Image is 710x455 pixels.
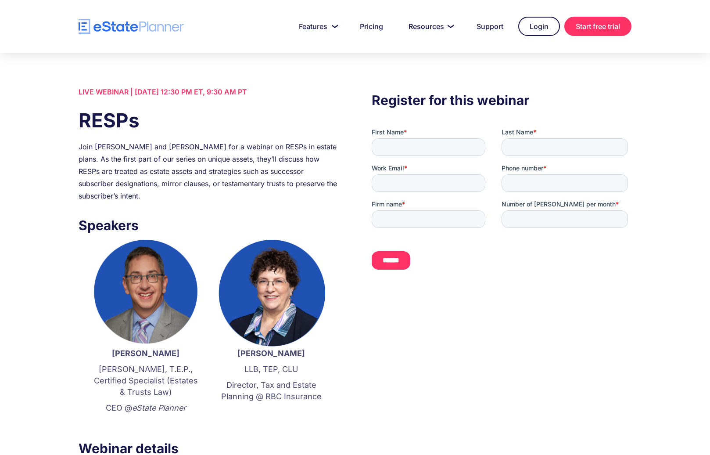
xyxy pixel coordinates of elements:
[217,379,325,402] p: Director, Tax and Estate Planning @ RBC Insurance
[79,107,338,134] h1: RESPs
[217,407,325,418] p: ‍
[372,90,631,110] h3: Register for this webinar
[92,418,200,430] p: ‍
[92,402,200,414] p: CEO @
[217,364,325,375] p: LLB, TEP, CLU
[237,349,305,358] strong: [PERSON_NAME]
[112,349,179,358] strong: [PERSON_NAME]
[132,403,186,412] em: eState Planner
[518,17,560,36] a: Login
[79,86,338,98] div: LIVE WEBINAR | [DATE] 12:30 PM ET, 9:30 AM PT
[398,18,462,35] a: Resources
[372,128,631,285] iframe: Form 0
[466,18,514,35] a: Support
[79,141,338,202] div: Join [PERSON_NAME] and [PERSON_NAME] for a webinar on RESPs in estate plans. As the first part of...
[349,18,394,35] a: Pricing
[288,18,345,35] a: Features
[79,19,184,34] a: home
[92,364,200,398] p: [PERSON_NAME], T.E.P., Certified Specialist (Estates & Trusts Law)
[564,17,631,36] a: Start free trial
[79,215,338,235] h3: Speakers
